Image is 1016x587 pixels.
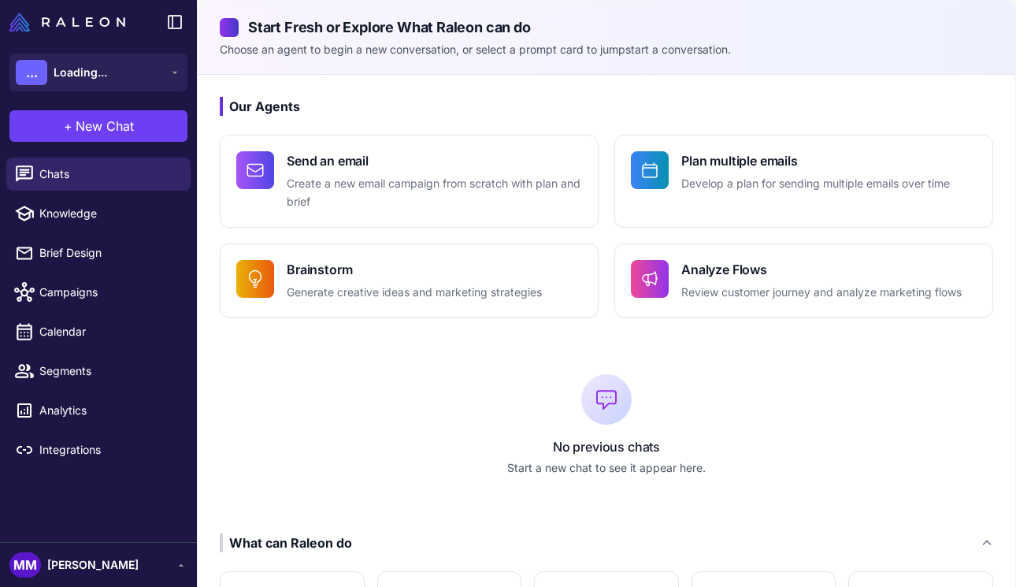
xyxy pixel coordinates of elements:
[287,284,542,302] p: Generate creative ideas and marketing strategies
[6,158,191,191] a: Chats
[6,276,191,309] a: Campaigns
[9,13,125,32] img: Raleon Logo
[220,533,352,552] div: What can Raleon do
[39,244,178,262] span: Brief Design
[681,151,950,170] h4: Plan multiple emails
[287,175,582,211] p: Create a new email campaign from scratch with plan and brief
[6,236,191,269] a: Brief Design
[220,243,599,318] button: BrainstormGenerate creative ideas and marketing strategies
[220,437,993,456] p: No previous chats
[614,135,993,228] button: Plan multiple emailsDevelop a plan for sending multiple emails over time
[614,243,993,318] button: Analyze FlowsReview customer journey and analyze marketing flows
[6,394,191,427] a: Analytics
[6,433,191,466] a: Integrations
[39,323,178,340] span: Calendar
[9,13,132,32] a: Raleon Logo
[39,402,178,419] span: Analytics
[76,117,134,136] span: New Chat
[9,54,187,91] button: ...Loading...
[64,117,72,136] span: +
[681,260,962,279] h4: Analyze Flows
[39,165,178,183] span: Chats
[6,355,191,388] a: Segments
[39,441,178,459] span: Integrations
[39,205,178,222] span: Knowledge
[220,17,993,38] h2: Start Fresh or Explore What Raleon can do
[47,556,139,574] span: [PERSON_NAME]
[287,151,582,170] h4: Send an email
[39,284,178,301] span: Campaigns
[681,175,950,193] p: Develop a plan for sending multiple emails over time
[6,315,191,348] a: Calendar
[9,552,41,578] div: MM
[39,362,178,380] span: Segments
[54,64,107,81] span: Loading...
[220,41,993,58] p: Choose an agent to begin a new conversation, or select a prompt card to jumpstart a conversation.
[220,459,993,477] p: Start a new chat to see it appear here.
[287,260,542,279] h4: Brainstorm
[16,60,47,85] div: ...
[681,284,962,302] p: Review customer journey and analyze marketing flows
[9,110,187,142] button: +New Chat
[220,135,599,228] button: Send an emailCreate a new email campaign from scratch with plan and brief
[6,197,191,230] a: Knowledge
[220,97,993,116] h3: Our Agents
